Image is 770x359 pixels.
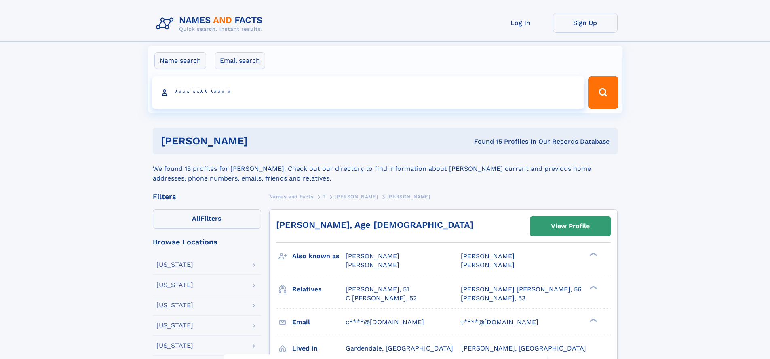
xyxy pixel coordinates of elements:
[588,317,597,323] div: ❯
[161,136,361,146] h1: [PERSON_NAME]
[488,13,553,33] a: Log In
[153,238,261,246] div: Browse Locations
[461,344,586,352] span: [PERSON_NAME], [GEOGRAPHIC_DATA]
[156,261,193,268] div: [US_STATE]
[335,194,378,200] span: [PERSON_NAME]
[335,191,378,202] a: [PERSON_NAME]
[292,315,346,329] h3: Email
[153,13,269,35] img: Logo Names and Facts
[323,191,326,202] a: T
[346,344,453,352] span: Gardendale, [GEOGRAPHIC_DATA]
[153,154,618,183] div: We found 15 profiles for [PERSON_NAME]. Check out our directory to find information about [PERSON...
[346,294,417,303] a: C [PERSON_NAME], 52
[152,76,585,109] input: search input
[269,191,314,202] a: Names and Facts
[156,342,193,349] div: [US_STATE]
[553,13,618,33] a: Sign Up
[461,294,525,303] a: [PERSON_NAME], 53
[461,252,515,260] span: [PERSON_NAME]
[153,193,261,200] div: Filters
[346,252,399,260] span: [PERSON_NAME]
[588,252,597,257] div: ❯
[154,52,206,69] label: Name search
[461,285,582,294] a: [PERSON_NAME] [PERSON_NAME], 56
[323,194,326,200] span: T
[361,137,610,146] div: Found 15 Profiles In Our Records Database
[588,76,618,109] button: Search Button
[588,285,597,290] div: ❯
[292,342,346,355] h3: Lived in
[530,217,610,236] a: View Profile
[551,217,590,236] div: View Profile
[346,261,399,269] span: [PERSON_NAME]
[461,261,515,269] span: [PERSON_NAME]
[156,302,193,308] div: [US_STATE]
[215,52,265,69] label: Email search
[346,285,409,294] a: [PERSON_NAME], 51
[387,194,430,200] span: [PERSON_NAME]
[156,322,193,329] div: [US_STATE]
[292,283,346,296] h3: Relatives
[153,209,261,229] label: Filters
[276,220,473,230] a: [PERSON_NAME], Age [DEMOGRAPHIC_DATA]
[156,282,193,288] div: [US_STATE]
[292,249,346,263] h3: Also known as
[192,215,200,222] span: All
